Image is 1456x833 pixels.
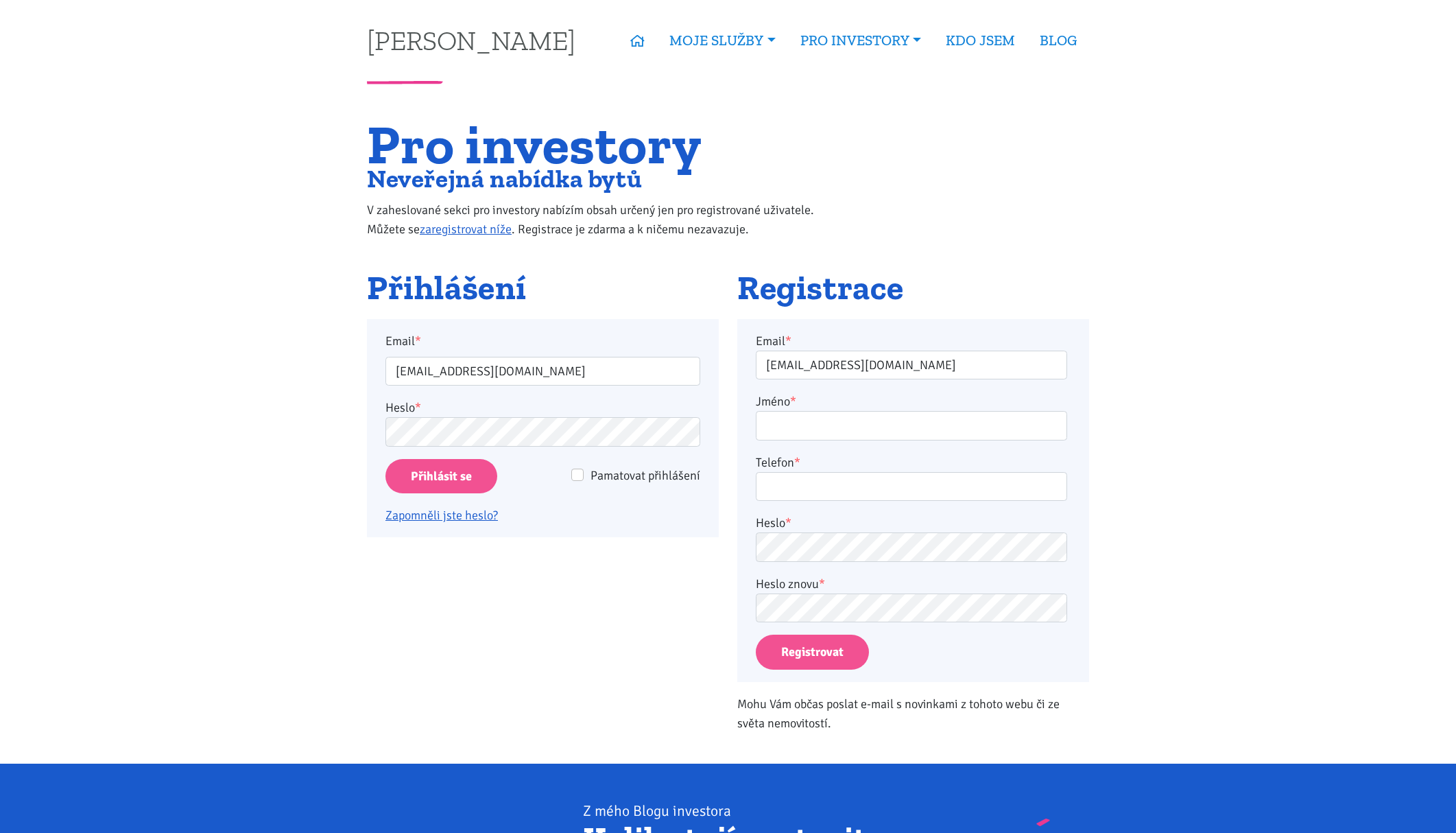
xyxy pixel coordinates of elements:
h2: Neveřejná nabídka bytů [367,167,842,190]
h2: Přihlášení [367,270,719,307]
a: Zapomněli jste heslo? [385,508,498,523]
label: Email [377,331,710,351]
label: Jméno [756,392,796,411]
p: V zaheslované sekci pro investory nabízím obsah určený jen pro registrované uživatele. Můžete se ... [367,200,842,239]
div: Z mého Blogu investora [583,801,996,821]
span: Pamatovat přihlášení [590,468,700,483]
label: Heslo [756,513,791,532]
abbr: required [790,394,796,409]
abbr: required [785,333,791,349]
abbr: required [785,515,791,530]
abbr: required [794,455,800,470]
a: MOJE SLUŽBY [657,25,787,56]
label: Heslo [385,398,421,417]
a: BLOG [1027,25,1089,56]
abbr: required [819,576,825,591]
label: Heslo znovu [756,574,825,594]
a: KDO JSEM [933,25,1027,56]
p: Mohu Vám občas poslat e-mail s novinkami z tohoto webu či ze světa nemovitostí. [737,694,1089,733]
button: Registrovat [756,635,869,670]
h1: Pro investory [367,121,842,167]
input: Přihlásit se [385,459,497,494]
label: Email [756,331,791,351]
h2: Registrace [737,270,1089,307]
a: zaregistrovat níže [420,222,512,237]
a: PRO INVESTORY [788,25,933,56]
a: [PERSON_NAME] [367,27,575,54]
label: Telefon [756,453,800,472]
